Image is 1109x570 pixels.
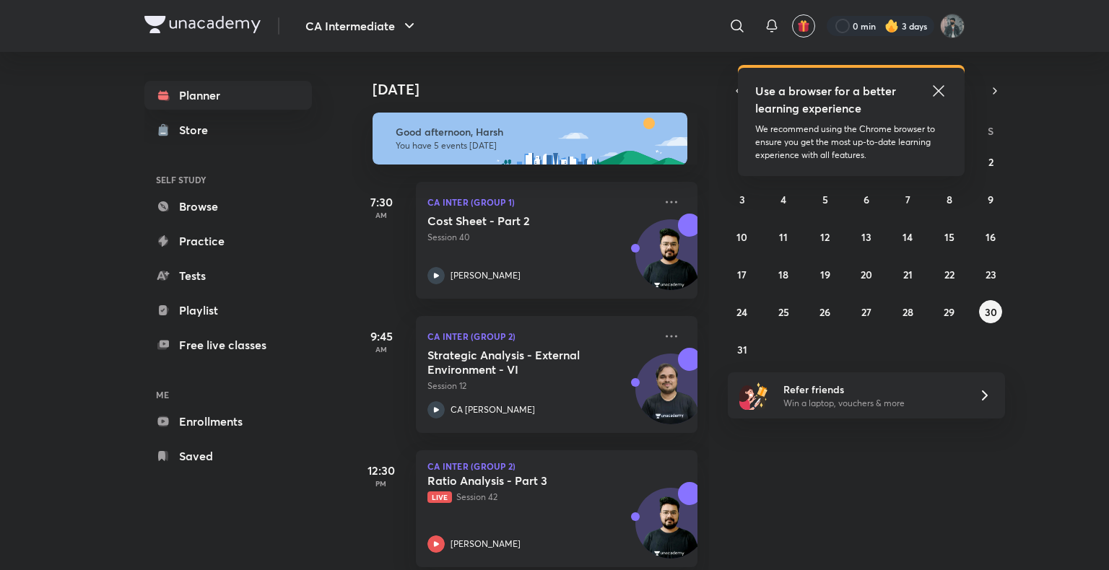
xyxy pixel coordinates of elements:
[792,14,815,38] button: avatar
[896,300,919,323] button: August 28, 2025
[861,230,871,244] abbr: August 13, 2025
[144,330,312,359] a: Free live classes
[373,113,687,165] img: afternoon
[144,382,312,407] h6: ME
[396,140,674,152] p: You have 5 events [DATE]
[979,225,1002,248] button: August 16, 2025
[814,300,837,323] button: August 26, 2025
[731,300,754,323] button: August 24, 2025
[427,462,686,470] p: CA Inter (Group 2)
[451,403,535,416] p: CA [PERSON_NAME]
[736,305,747,319] abbr: August 24, 2025
[352,193,410,211] h5: 7:30
[427,491,654,504] p: Session 42
[778,305,789,319] abbr: August 25, 2025
[855,263,878,286] button: August 20, 2025
[896,188,919,211] button: August 7, 2025
[986,230,996,244] abbr: August 16, 2025
[144,261,312,290] a: Tests
[144,227,312,255] a: Practice
[783,382,961,397] h6: Refer friends
[903,305,913,319] abbr: August 28, 2025
[938,300,961,323] button: August 29, 2025
[772,225,795,248] button: August 11, 2025
[373,81,712,98] h4: [DATE]
[427,348,607,377] h5: Strategic Analysis - External Environment - VI
[938,225,961,248] button: August 15, 2025
[396,126,674,139] h6: Good afternoon, Harsh
[427,380,654,393] p: Session 12
[861,305,871,319] abbr: August 27, 2025
[884,19,899,33] img: streak
[352,328,410,345] h5: 9:45
[896,225,919,248] button: August 14, 2025
[297,12,427,40] button: CA Intermediate
[772,263,795,286] button: August 18, 2025
[144,296,312,325] a: Playlist
[144,115,312,144] a: Store
[739,381,768,410] img: referral
[903,268,913,281] abbr: August 21, 2025
[820,268,830,281] abbr: August 19, 2025
[772,188,795,211] button: August 4, 2025
[737,268,747,281] abbr: August 17, 2025
[814,225,837,248] button: August 12, 2025
[427,231,654,244] p: Session 40
[755,82,899,117] h5: Use a browser for a better learning experience
[731,188,754,211] button: August 3, 2025
[427,328,654,345] p: CA Inter (Group 2)
[451,269,521,282] p: [PERSON_NAME]
[905,193,910,206] abbr: August 7, 2025
[352,345,410,354] p: AM
[861,268,872,281] abbr: August 20, 2025
[739,193,745,206] abbr: August 3, 2025
[988,124,993,138] abbr: Saturday
[855,300,878,323] button: August 27, 2025
[988,155,993,169] abbr: August 2, 2025
[636,361,705,431] img: Avatar
[780,193,786,206] abbr: August 4, 2025
[783,397,961,410] p: Win a laptop, vouchers & more
[944,268,954,281] abbr: August 22, 2025
[427,491,452,503] span: Live
[820,230,830,244] abbr: August 12, 2025
[144,167,312,192] h6: SELF STUDY
[144,192,312,221] a: Browse
[944,230,954,244] abbr: August 15, 2025
[772,300,795,323] button: August 25, 2025
[986,268,996,281] abbr: August 23, 2025
[636,227,705,297] img: Avatar
[855,188,878,211] button: August 6, 2025
[179,121,217,139] div: Store
[352,479,410,488] p: PM
[979,150,1002,173] button: August 2, 2025
[731,338,754,361] button: August 31, 2025
[938,263,961,286] button: August 22, 2025
[427,193,654,211] p: CA Inter (Group 1)
[988,193,993,206] abbr: August 9, 2025
[985,305,997,319] abbr: August 30, 2025
[778,268,788,281] abbr: August 18, 2025
[979,188,1002,211] button: August 9, 2025
[144,16,261,33] img: Company Logo
[864,193,869,206] abbr: August 6, 2025
[779,230,788,244] abbr: August 11, 2025
[814,263,837,286] button: August 19, 2025
[144,442,312,470] a: Saved
[427,473,607,488] h5: Ratio Analysis - Part 3
[944,305,954,319] abbr: August 29, 2025
[737,343,747,356] abbr: August 31, 2025
[736,230,747,244] abbr: August 10, 2025
[822,193,828,206] abbr: August 5, 2025
[979,300,1002,323] button: August 30, 2025
[144,16,261,37] a: Company Logo
[979,263,1002,286] button: August 23, 2025
[814,188,837,211] button: August 5, 2025
[427,214,607,228] h5: Cost Sheet - Part 2
[797,19,810,32] img: avatar
[144,407,312,436] a: Enrollments
[755,123,947,162] p: We recommend using the Chrome browser to ensure you get the most up-to-date learning experience w...
[451,538,521,551] p: [PERSON_NAME]
[731,263,754,286] button: August 17, 2025
[947,193,952,206] abbr: August 8, 2025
